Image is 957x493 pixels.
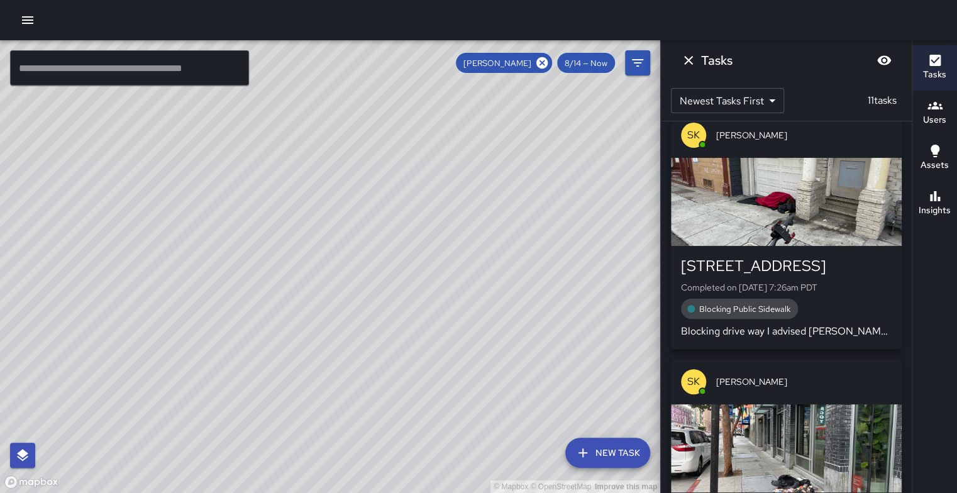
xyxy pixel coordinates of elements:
button: Blur [871,48,897,73]
div: [PERSON_NAME] [456,53,552,73]
span: Blocking Public Sidewalk [692,304,798,314]
span: [PERSON_NAME] [716,375,892,388]
h6: Tasks [923,68,946,82]
button: SK[PERSON_NAME][STREET_ADDRESS]Completed on [DATE] 7:26am PDTBlocking Public SidewalkBlocking dri... [671,113,902,349]
button: Filters [625,50,650,75]
div: Newest Tasks First [671,88,784,113]
h6: Users [923,113,946,127]
button: Users [912,91,957,136]
p: SK [687,128,700,143]
h6: Tasks [701,50,733,70]
p: Blocking drive way I advised [PERSON_NAME] public services available this morning and park locati... [681,324,892,339]
h6: Assets [921,158,949,172]
span: 8/14 — Now [557,58,615,69]
button: Tasks [912,45,957,91]
span: [PERSON_NAME] [716,129,892,141]
div: [STREET_ADDRESS] [681,256,892,276]
h6: Insights [919,204,951,218]
button: New Task [565,438,650,468]
p: SK [687,374,700,389]
span: [PERSON_NAME] [456,58,539,69]
button: Dismiss [676,48,701,73]
button: Insights [912,181,957,226]
button: Assets [912,136,957,181]
p: Completed on [DATE] 7:26am PDT [681,281,892,294]
p: 11 tasks [863,93,902,108]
